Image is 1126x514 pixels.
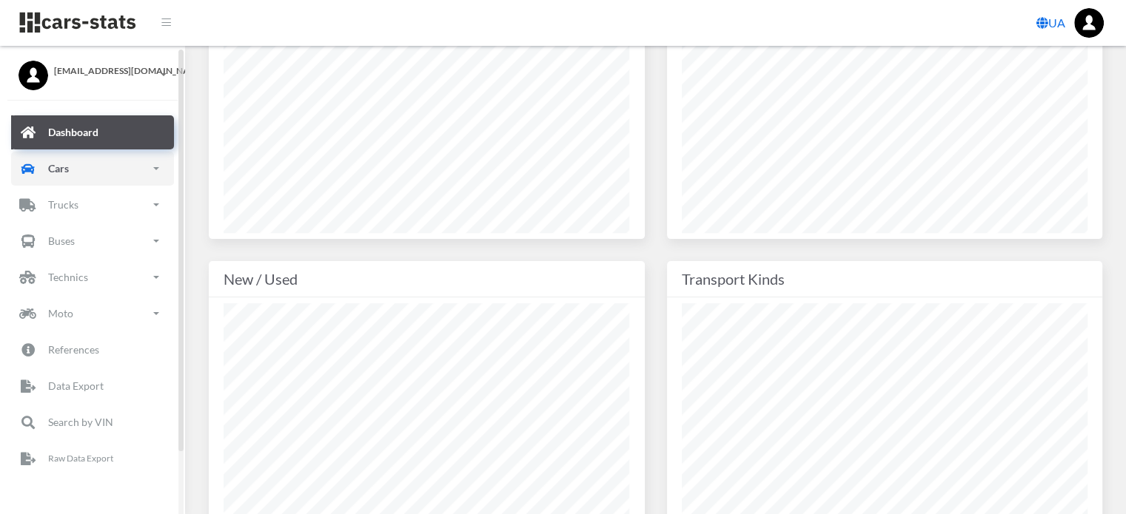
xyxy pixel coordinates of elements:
[48,304,73,322] p: Moto
[11,115,174,149] a: Dashboard
[48,123,98,141] p: Dashboard
[48,376,104,395] p: Data Export
[11,369,174,403] a: Data Export
[11,442,174,476] a: Raw Data Export
[1074,8,1104,38] img: ...
[11,152,174,186] a: Cars
[19,11,137,34] img: navbar brand
[19,61,167,78] a: [EMAIL_ADDRESS][DOMAIN_NAME]
[48,413,113,431] p: Search by VIN
[224,267,630,291] div: New / Used
[682,267,1088,291] div: Transport Kinds
[48,340,99,359] p: References
[48,195,78,214] p: Trucks
[11,224,174,258] a: Buses
[11,333,174,367] a: References
[48,159,69,177] p: Cars
[11,297,174,331] a: Moto
[11,405,174,439] a: Search by VIN
[11,188,174,222] a: Trucks
[48,268,88,286] p: Technics
[54,64,167,78] span: [EMAIL_ADDRESS][DOMAIN_NAME]
[48,231,75,250] p: Buses
[11,260,174,294] a: Technics
[48,450,113,467] p: Raw Data Export
[1031,8,1071,38] a: UA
